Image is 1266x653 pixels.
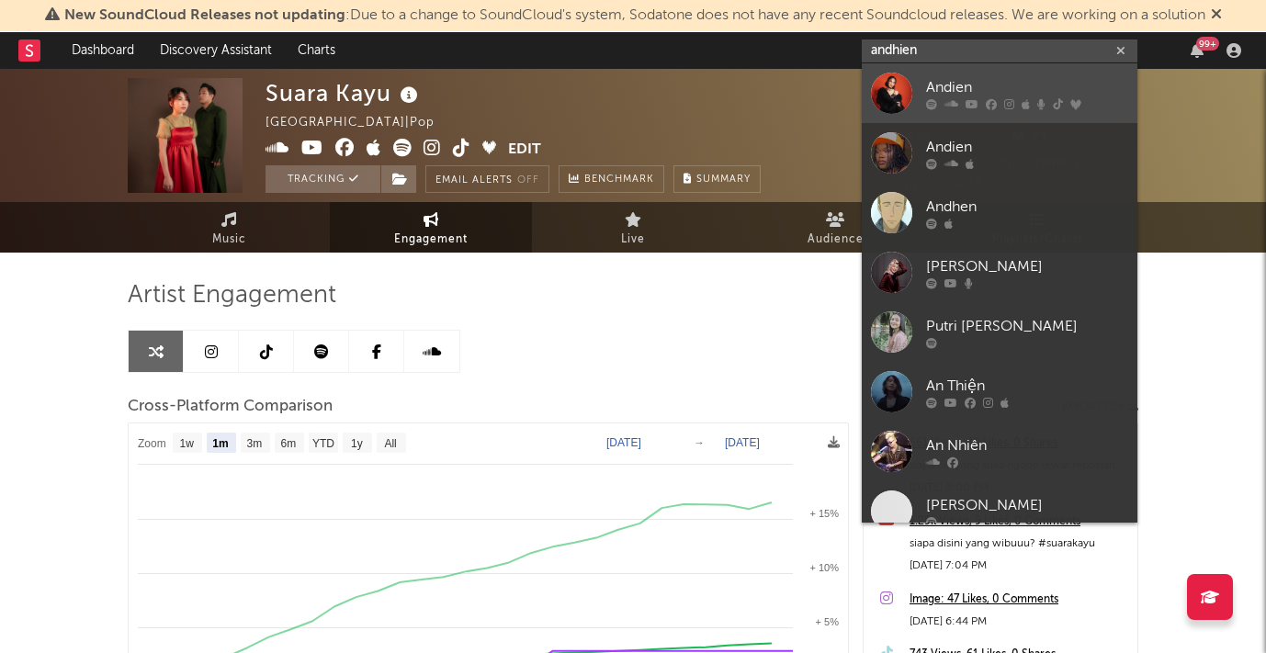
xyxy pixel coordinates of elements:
[910,555,1128,577] div: [DATE] 7:04 PM
[734,202,936,253] a: Audience
[351,437,363,450] text: 1y
[926,76,1128,98] div: Andien
[926,434,1128,456] div: An Nhiên
[128,202,330,253] a: Music
[247,437,263,450] text: 3m
[862,362,1137,422] a: An Thiện
[910,589,1128,611] a: Image: 47 Likes, 0 Comments
[862,39,1137,62] input: Search for artists
[1196,37,1219,51] div: 99 +
[862,63,1137,123] a: Andien
[425,165,549,193] button: Email AlertsOff
[606,436,641,449] text: [DATE]
[1191,43,1204,58] button: 99+
[64,8,1205,23] span: : Due to a change to SoundCloud's system, Sodatone does not have any recent Soundcloud releases. ...
[384,437,396,450] text: All
[281,437,297,450] text: 6m
[59,32,147,69] a: Dashboard
[862,123,1137,183] a: Andien
[212,229,246,251] span: Music
[910,611,1128,633] div: [DATE] 6:44 PM
[330,202,532,253] a: Engagement
[673,165,761,193] button: Summary
[147,32,285,69] a: Discovery Assistant
[926,136,1128,158] div: Andien
[285,32,348,69] a: Charts
[138,437,166,450] text: Zoom
[816,616,840,627] text: + 5%
[266,78,423,108] div: Suara Kayu
[532,202,734,253] a: Live
[808,229,864,251] span: Audience
[862,302,1137,362] a: Putri [PERSON_NAME]
[128,285,336,307] span: Artist Engagement
[862,183,1137,242] a: Andhen
[180,437,195,450] text: 1w
[725,436,760,449] text: [DATE]
[508,139,541,162] button: Edit
[312,437,334,450] text: YTD
[212,437,228,450] text: 1m
[1211,8,1222,23] span: Dismiss
[559,165,664,193] a: Benchmark
[926,315,1128,337] div: Putri [PERSON_NAME]
[266,112,456,134] div: [GEOGRAPHIC_DATA] | Pop
[862,422,1137,481] a: An Nhiên
[926,196,1128,218] div: Andhen
[584,169,654,191] span: Benchmark
[517,175,539,186] em: Off
[64,8,345,23] span: New SoundCloud Releases not updating
[926,494,1128,516] div: [PERSON_NAME]
[128,396,333,418] span: Cross-Platform Comparison
[862,481,1137,541] a: [PERSON_NAME]
[621,229,645,251] span: Live
[694,436,705,449] text: →
[696,175,751,185] span: Summary
[862,242,1137,302] a: [PERSON_NAME]
[810,562,840,573] text: + 10%
[266,165,380,193] button: Tracking
[394,229,468,251] span: Engagement
[910,533,1128,555] div: siapa disini yang wibuuu? #suarakayu
[926,375,1128,397] div: An Thiện
[810,508,840,519] text: + 15%
[926,255,1128,277] div: [PERSON_NAME]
